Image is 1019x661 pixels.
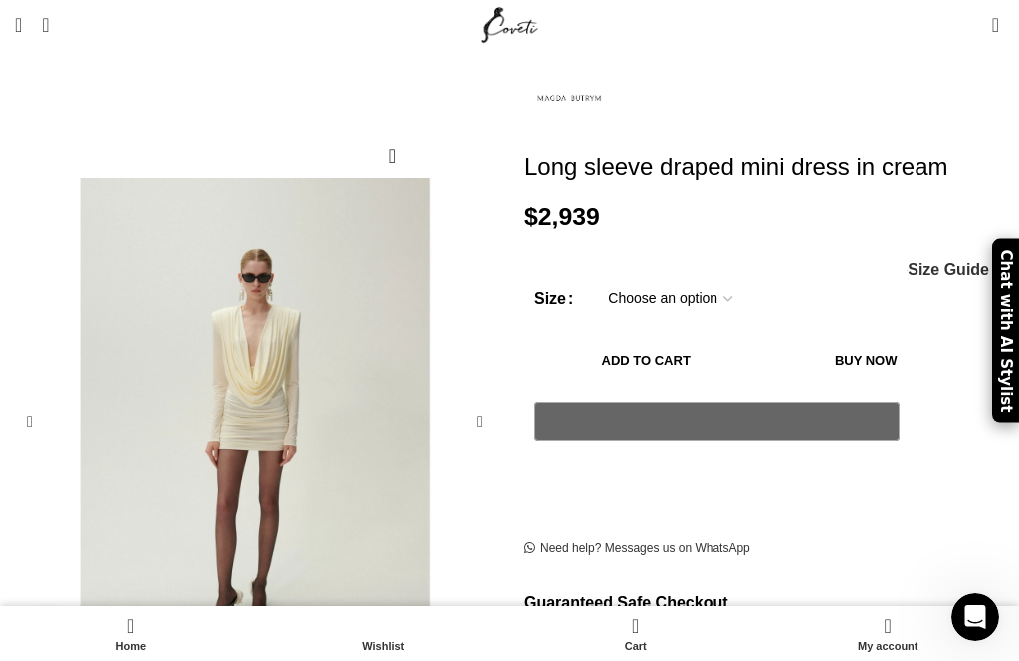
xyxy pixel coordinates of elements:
span: $ [524,203,538,230]
div: Next slide [460,403,500,442]
div: My Wishlist [962,5,982,45]
button: Add to cart [534,340,757,382]
a: 0 Cart [509,611,762,656]
div: My cart [509,611,762,656]
span: Cart [519,640,752,653]
span: 0 [993,10,1008,25]
h1: Long sleeve draped mini dress in cream [524,153,1004,182]
a: Search [32,5,59,45]
a: Home [5,611,258,656]
a: Need help? Messages us on WhatsApp [524,541,750,557]
bdi: 2,939 [524,203,600,230]
span: Size Guide [908,262,989,278]
span: Home [15,640,248,653]
a: Size Guide [907,262,989,278]
div: My wishlist [258,611,510,656]
button: Pay with GPay [534,402,900,441]
span: My account [772,640,1005,653]
label: Size [534,286,573,312]
iframe: Intercom live chat [951,593,999,641]
a: Site logo [477,15,543,32]
a: 0 [982,5,1009,45]
span: 0 [633,611,648,626]
iframe: Secure express checkout frame [530,452,904,500]
a: Open mobile menu [5,5,32,45]
div: Previous slide [10,403,50,442]
button: Buy now [767,340,964,382]
a: My account [762,611,1015,656]
span: Wishlist [268,640,501,653]
strong: Guaranteed Safe Checkout [524,594,728,611]
img: Magda Butrym [524,54,614,143]
a: Wishlist [258,611,510,656]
